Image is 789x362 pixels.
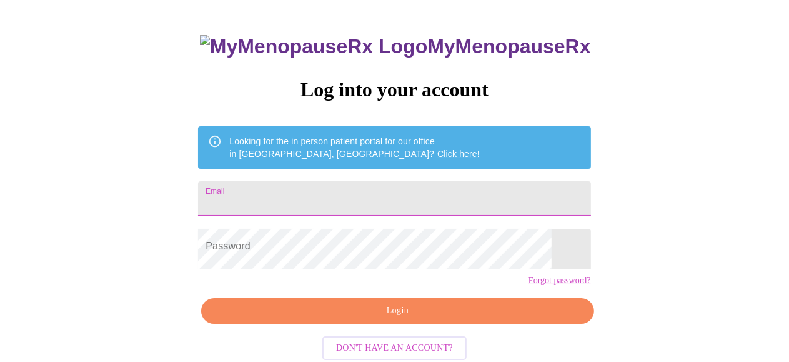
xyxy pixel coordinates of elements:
[319,342,470,353] a: Don't have an account?
[229,130,480,165] div: Looking for the in person patient portal for our office in [GEOGRAPHIC_DATA], [GEOGRAPHIC_DATA]?
[200,35,591,58] h3: MyMenopauseRx
[200,35,427,58] img: MyMenopauseRx Logo
[198,78,590,101] h3: Log into your account
[528,276,591,286] a: Forgot password?
[216,303,579,319] span: Login
[322,336,467,361] button: Don't have an account?
[336,341,453,356] span: Don't have an account?
[201,298,593,324] button: Login
[437,149,480,159] a: Click here!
